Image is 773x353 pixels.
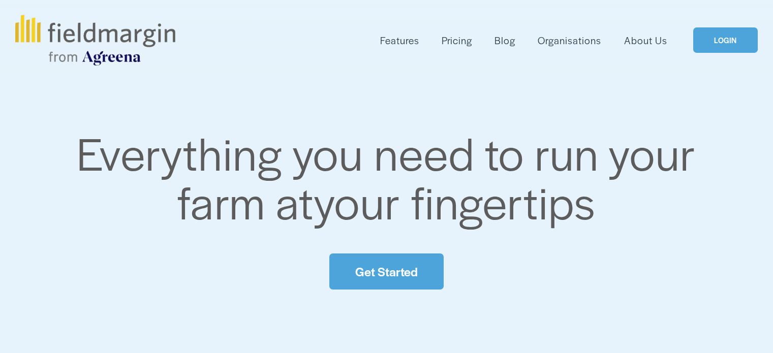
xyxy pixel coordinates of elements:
span: Everything you need to run your farm at [77,120,706,233]
img: fieldmargin.com [15,15,175,66]
a: Get Started [329,253,443,290]
a: folder dropdown [380,32,419,49]
a: Pricing [442,32,472,49]
a: LOGIN [693,27,757,53]
a: Organisations [538,32,601,49]
span: Features [380,33,419,48]
span: your fingertips [314,169,596,233]
a: About Us [624,32,667,49]
a: Blog [494,32,515,49]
